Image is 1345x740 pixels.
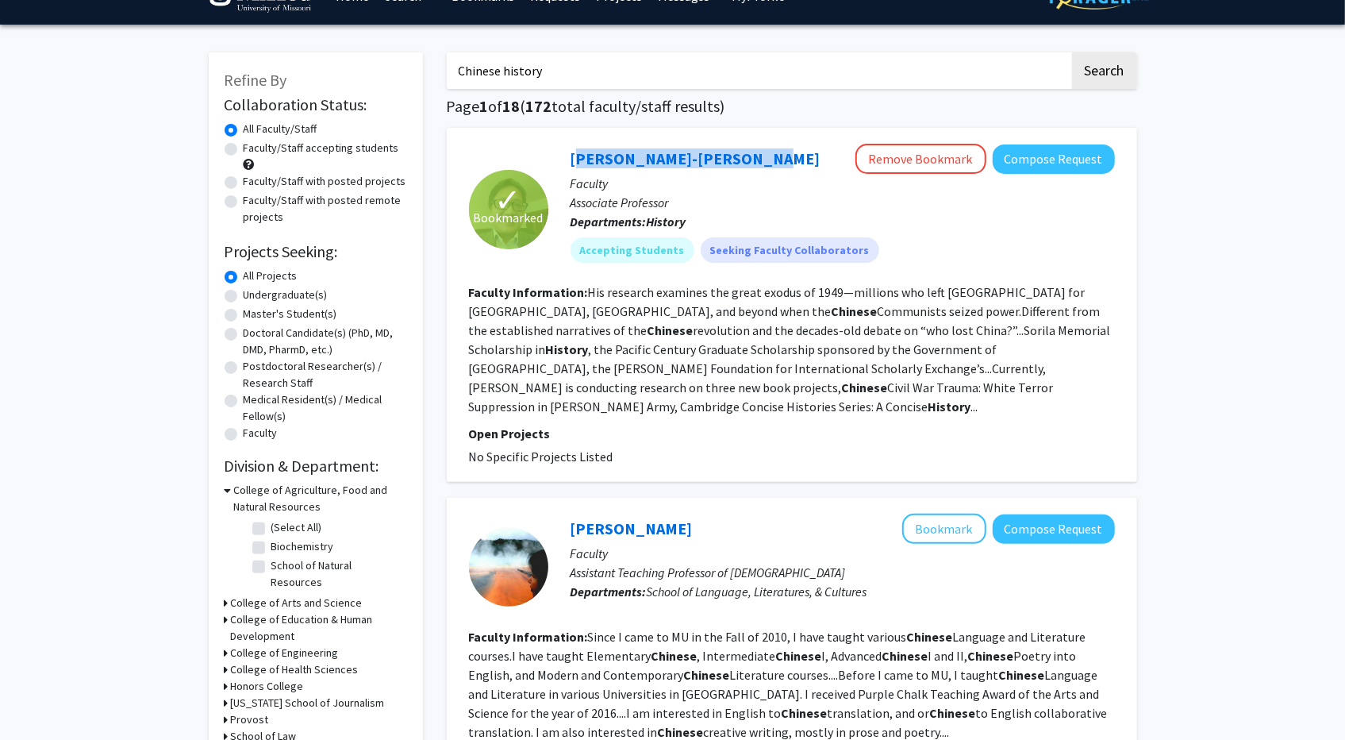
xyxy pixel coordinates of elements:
b: Departments: [571,214,647,229]
span: ✓ [495,192,522,208]
label: Biochemistry [271,538,334,555]
p: Open Projects [469,424,1115,443]
iframe: Chat [12,669,67,728]
h2: Collaboration Status: [225,95,407,114]
span: 172 [526,96,552,116]
b: Chinese [842,380,888,395]
p: Associate Professor [571,193,1115,212]
b: Faculty Information: [469,629,588,645]
span: Refine By [225,70,287,90]
b: Chinese [999,667,1045,683]
fg-read-more: His research examines the great exodus of 1949—millions who left [GEOGRAPHIC_DATA] for [GEOGRAPHI... [469,284,1111,414]
label: All Projects [244,268,298,284]
b: Chinese [882,648,928,664]
button: Add Huichun Liang to Bookmarks [902,514,986,544]
label: Faculty/Staff with posted remote projects [244,192,407,225]
label: (Select All) [271,519,322,536]
span: 1 [480,96,489,116]
h2: Projects Seeking: [225,242,407,261]
h3: College of Agriculture, Food and Natural Resources [234,482,407,515]
h2: Division & Department: [225,457,407,476]
h3: College of Arts and Science [231,595,363,611]
span: School of Language, Literatures, & Cultures [647,584,867,599]
button: Search [1072,52,1137,89]
label: Doctoral Candidate(s) (PhD, MD, DMD, PharmD, etc.) [244,325,407,358]
b: Faculty Information: [469,284,588,300]
a: [PERSON_NAME]-[PERSON_NAME] [571,148,820,168]
span: 18 [503,96,521,116]
p: Assistant Teaching Professor of [DEMOGRAPHIC_DATA] [571,563,1115,582]
b: Departments: [571,584,647,599]
b: History [647,214,686,229]
b: History [928,399,971,414]
b: Chinese [651,648,697,664]
a: [PERSON_NAME] [571,518,693,538]
b: Chinese [658,724,704,740]
h3: Honors College [231,678,304,695]
h3: College of Education & Human Development [231,611,407,645]
label: Master's Student(s) [244,306,337,322]
input: Search Keywords [447,52,1070,89]
p: Faculty [571,544,1115,563]
fg-read-more: Since I came to MU in the Fall of 2010, I have taught various Language and Literature courses.I h... [469,629,1108,740]
span: Bookmarked [474,208,544,227]
label: Faculty/Staff with posted projects [244,173,406,190]
label: Undergraduate(s) [244,287,328,303]
h3: College of Health Sciences [231,661,359,678]
label: Postdoctoral Researcher(s) / Research Staff [244,358,407,391]
label: Medical Resident(s) / Medical Fellow(s) [244,391,407,425]
label: Faculty/Staff accepting students [244,140,399,156]
b: Chinese [930,705,976,721]
b: Chinese [832,303,878,319]
p: Faculty [571,174,1115,193]
b: Chinese [776,648,822,664]
b: Chinese [907,629,953,645]
b: History [546,341,589,357]
h1: Page of ( total faculty/staff results) [447,97,1137,116]
h3: College of Engineering [231,645,339,661]
mat-chip: Accepting Students [571,237,694,263]
h3: Provost [231,711,269,728]
button: Compose Request to Huichun Liang [993,515,1115,544]
label: School of Natural Resources [271,557,403,591]
b: Chinese [968,648,1014,664]
b: Chinese [684,667,730,683]
span: No Specific Projects Listed [469,449,613,464]
b: Chinese [782,705,828,721]
b: Chinese [648,322,694,338]
button: Remove Bookmark [855,144,986,174]
h3: [US_STATE] School of Journalism [231,695,385,711]
mat-chip: Seeking Faculty Collaborators [701,237,879,263]
label: All Faculty/Staff [244,121,317,137]
label: Faculty [244,425,278,441]
button: Compose Request to Dominic Meng-Hsuan Yang [993,145,1115,174]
